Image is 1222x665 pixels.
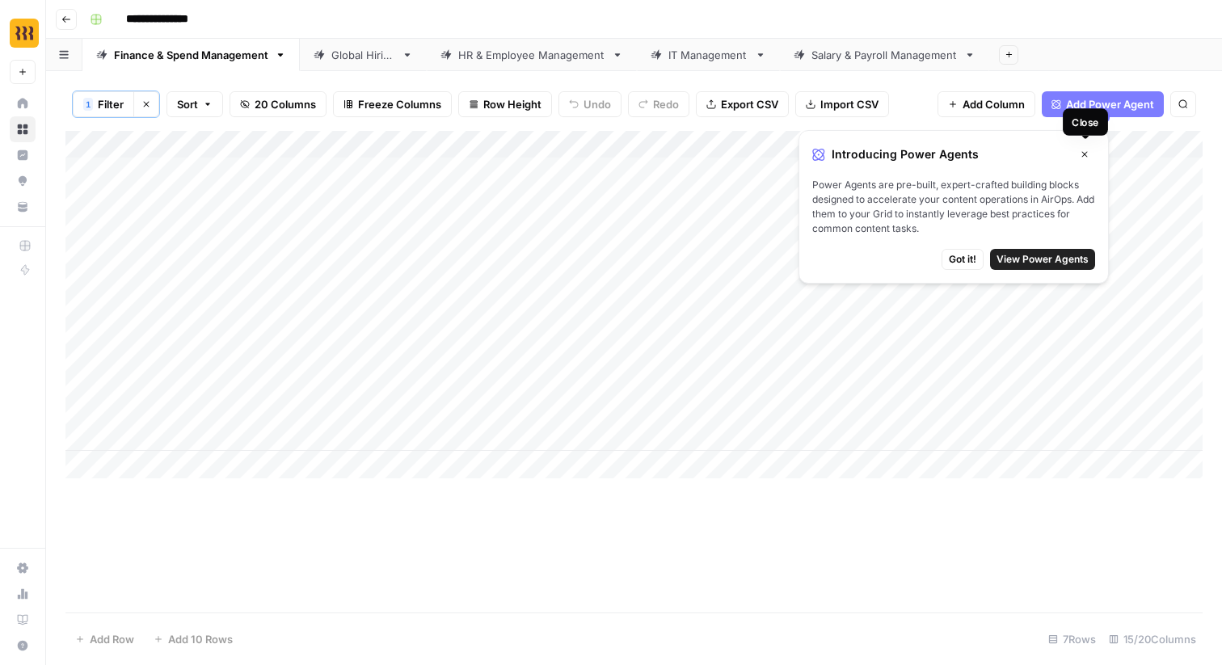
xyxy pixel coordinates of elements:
button: Sort [166,91,223,117]
a: Salary & Payroll Management [780,39,989,71]
button: Add Power Agent [1042,91,1164,117]
button: 20 Columns [230,91,327,117]
button: Freeze Columns [333,91,452,117]
span: Add 10 Rows [168,631,233,647]
button: Undo [558,91,622,117]
button: Got it! [942,249,984,270]
span: Import CSV [820,96,879,112]
span: Export CSV [721,96,778,112]
div: Global Hiring [331,47,395,63]
div: Introducing Power Agents [812,144,1095,165]
button: Redo [628,91,689,117]
span: Row Height [483,96,541,112]
span: Undo [584,96,611,112]
div: IT Management [668,47,748,63]
a: Learning Hub [10,607,36,633]
span: 20 Columns [255,96,316,112]
span: Got it! [949,252,976,267]
button: Row Height [458,91,552,117]
div: Salary & Payroll Management [811,47,958,63]
span: Freeze Columns [358,96,441,112]
div: 1 [83,98,93,111]
span: Add Column [963,96,1025,112]
a: Your Data [10,194,36,220]
div: HR & Employee Management [458,47,605,63]
span: View Power Agents [997,252,1089,267]
span: Sort [177,96,198,112]
button: Help + Support [10,633,36,659]
span: Add Row [90,631,134,647]
a: Browse [10,116,36,142]
span: Add Power Agent [1066,96,1154,112]
button: Add Row [65,626,144,652]
button: View Power Agents [990,249,1095,270]
span: Redo [653,96,679,112]
button: Import CSV [795,91,889,117]
span: Filter [98,96,124,112]
span: 1 [86,98,91,111]
a: HR & Employee Management [427,39,637,71]
img: Rippling Logo [10,19,39,48]
button: Add Column [938,91,1035,117]
button: Workspace: Rippling [10,13,36,53]
a: Insights [10,142,36,168]
button: Add 10 Rows [144,626,242,652]
div: Finance & Spend Management [114,47,268,63]
a: Settings [10,555,36,581]
a: Global Hiring [300,39,427,71]
button: 1Filter [73,91,133,117]
div: 7 Rows [1042,626,1102,652]
a: Usage [10,581,36,607]
button: Export CSV [696,91,789,117]
a: Opportunities [10,168,36,194]
div: 15/20 Columns [1102,626,1203,652]
span: Power Agents are pre-built, expert-crafted building blocks designed to accelerate your content op... [812,178,1095,236]
a: Finance & Spend Management [82,39,300,71]
a: IT Management [637,39,780,71]
a: Home [10,90,36,116]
